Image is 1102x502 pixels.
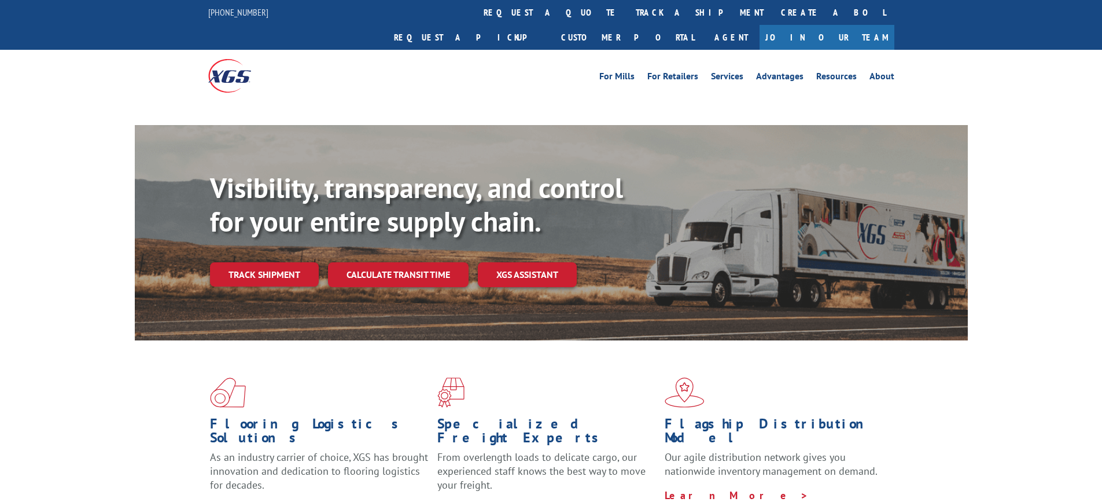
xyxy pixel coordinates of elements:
a: For Retailers [647,72,698,85]
img: xgs-icon-focused-on-flooring-red [437,378,465,408]
b: Visibility, transparency, and control for your entire supply chain. [210,170,623,239]
p: From overlength loads to delicate cargo, our experienced staff knows the best way to move your fr... [437,450,656,502]
a: About [869,72,894,85]
a: Agent [703,25,760,50]
a: Advantages [756,72,804,85]
a: Track shipment [210,262,319,287]
span: As an industry carrier of choice, XGS has brought innovation and dedication to flooring logistics... [210,450,428,492]
h1: Specialized Freight Experts [437,417,656,450]
a: Learn More > [665,489,809,502]
a: Customer Portal [552,25,703,50]
a: Request a pickup [385,25,552,50]
a: Join Our Team [760,25,894,50]
img: xgs-icon-flagship-distribution-model-red [665,378,705,408]
h1: Flagship Distribution Model [665,417,883,450]
a: Resources [816,72,857,85]
a: [PHONE_NUMBER] [208,6,268,18]
span: Our agile distribution network gives you nationwide inventory management on demand. [665,450,878,478]
h1: Flooring Logistics Solutions [210,417,429,450]
a: Services [711,72,743,85]
a: Calculate transit time [328,262,469,287]
a: XGS ASSISTANT [478,262,577,287]
a: For Mills [599,72,635,85]
img: xgs-icon-total-supply-chain-intelligence-red [210,378,246,408]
